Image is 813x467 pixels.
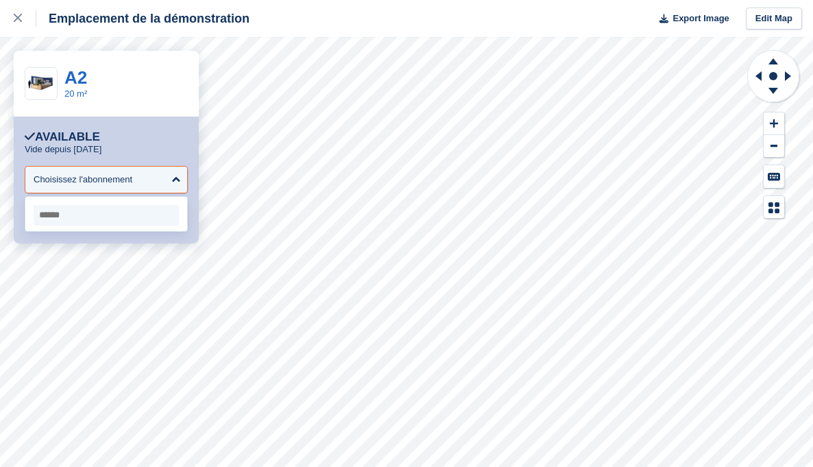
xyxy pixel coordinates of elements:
[764,112,784,135] button: Zoom In
[764,196,784,219] button: Map Legend
[25,144,101,155] p: Vide depuis [DATE]
[25,72,57,96] img: 20.jpg
[651,8,729,30] button: Export Image
[64,88,87,99] a: 20 m²
[34,173,132,187] div: Choisissez l'abonnement
[746,8,802,30] a: Edit Map
[764,165,784,188] button: Keyboard Shortcuts
[764,135,784,158] button: Zoom Out
[64,67,87,88] a: A2
[672,12,729,25] span: Export Image
[25,130,100,144] div: Available
[36,10,250,27] div: Emplacement de la démonstration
